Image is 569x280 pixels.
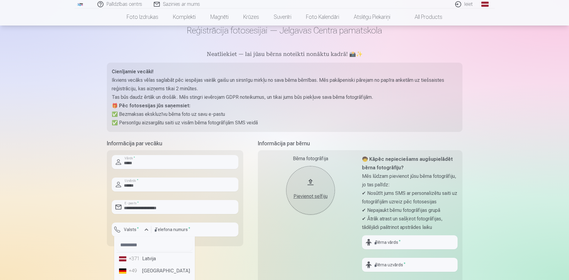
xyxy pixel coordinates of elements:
div: +49 [129,267,141,275]
a: Magnēti [203,9,236,26]
a: Foto kalendāri [299,9,346,26]
a: All products [398,9,450,26]
li: [GEOGRAPHIC_DATA] [117,265,192,277]
div: +371 [129,255,141,262]
p: ✔ Nosūtīt jums SMS ar personalizētu saiti uz fotogrāfijām uzreiz pēc fotosesijas [362,189,458,206]
a: Suvenīri [266,9,299,26]
p: ✅ Personīgu aizsargātu saiti uz visām bērna fotogrāfijām SMS veidā [112,119,458,127]
a: Krūzes [236,9,266,26]
button: Pievienot selfiju [286,166,335,215]
button: Valsts* [112,223,151,237]
h5: Neatliekiet — lai jūsu bērns noteikti nonāktu kadrā! 📸✨ [107,50,462,59]
a: Atslēgu piekariņi [346,9,398,26]
h5: Informācija par vecāku [107,139,243,148]
li: Latvija [117,253,192,265]
strong: 🎁 Pēc fotosesijas jūs saņemsiet: [112,103,190,109]
div: Bērna fotogrāfija [263,155,358,162]
p: Tas būs daudz ērtāk un drošāk. Mēs stingri ievērojam GDPR noteikumus, un tikai jums būs piekļuve ... [112,93,458,102]
p: Ikviens vecāks vēlas saglabāt pēc iespējas vairāk gaišu un sirsnīgu mirkļu no sava bērna bērnības... [112,76,458,93]
p: ✔ Ātrāk atrast un sašķirot fotogrāfijas, tādējādi paātrinot apstrādes laiku [362,215,458,232]
h1: Reģistrācija fotosesijai — Jelgavas Centra pamatskola [107,25,462,36]
p: ✔ Nepajaukt bērnu fotogrāfijas grupā [362,206,458,215]
p: Mēs lūdzam pievienot jūsu bērna fotogrāfiju, jo tas palīdz: [362,172,458,189]
strong: Cienījamie vecāki! [112,69,153,74]
h5: Informācija par bērnu [258,139,462,148]
p: ✅ Bezmaksas ekskluzīvu bērna foto uz savu e-pastu [112,110,458,119]
label: Valsts [121,226,141,233]
a: Foto izdrukas [119,9,166,26]
img: /fa1 [77,2,84,6]
strong: 🧒 Kāpēc nepieciešams augšupielādēt bērna fotogrāfiju? [362,156,453,171]
div: Pievienot selfiju [292,193,329,200]
a: Komplekti [166,9,203,26]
